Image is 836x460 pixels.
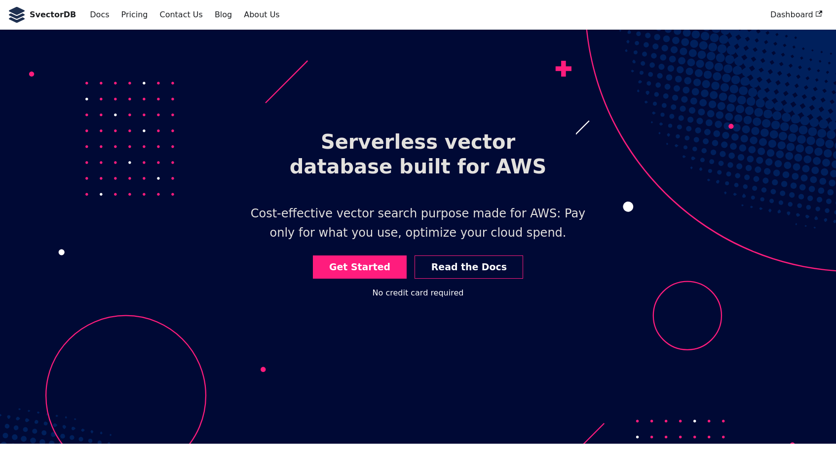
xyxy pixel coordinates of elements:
a: Dashboard [764,6,828,23]
a: Docs [84,6,115,23]
a: Contact Us [153,6,208,23]
h1: Serverless vector database built for AWS [260,122,576,187]
a: Pricing [115,6,154,23]
a: Get Started [313,255,407,279]
a: About Us [238,6,285,23]
img: SvectorDB Logo [8,7,26,23]
a: Read the Docs [415,255,523,279]
p: Cost-effective vector search purpose made for AWS: Pay only for what you use, optimize your cloud... [229,196,606,251]
a: Blog [209,6,238,23]
div: No credit card required [373,287,464,299]
a: SvectorDB LogoSvectorDB [8,7,76,23]
b: SvectorDB [30,8,76,21]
